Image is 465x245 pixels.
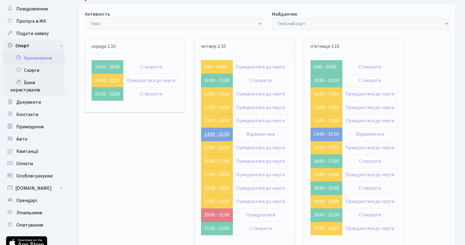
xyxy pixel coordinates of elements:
a: 18:00 - 19:00 [204,185,229,192]
a: Бани користувачів [3,76,65,96]
span: Лічильники [16,209,42,216]
td: 16:00 - 17:00 [311,154,342,168]
a: Створити [359,212,381,218]
a: Оплати [3,157,65,170]
td: 21:00 - 22:00 [92,87,123,101]
a: Приєднатися до черги [345,117,394,124]
a: Контакти [3,108,65,121]
a: Приєднатися до черги [345,225,394,232]
a: Створити [359,77,381,84]
div: п’ятниця 3.10 [304,39,404,54]
a: Приєднатися до черги [236,171,285,178]
a: Приєднатися до черги [126,77,175,84]
a: Бронювання [3,52,65,64]
span: Контакти [16,111,38,118]
a: 11:00 - 12:00 [314,91,339,97]
a: Приєднатися до черги [236,64,285,70]
a: Приєднатися до черги [236,144,285,151]
a: 14:00 - 15:00 [314,131,339,138]
a: Відмовитися [246,131,275,138]
td: 18:00 - 19:00 [311,181,342,195]
span: Повідомлення [16,6,48,12]
a: Приєднатися до черги [345,198,394,205]
span: Опитування [16,222,43,228]
a: 17:00 - 18:00 [204,171,229,178]
a: 19:00 - 20:00 [204,198,229,205]
span: Авто [16,136,27,142]
a: Створити [249,77,272,84]
span: Особові рахунки [16,173,53,179]
a: Подати заявку [3,27,65,40]
a: 13:00 - 14:00 [204,117,229,124]
a: Документи [3,96,65,108]
a: Створити [359,158,381,165]
span: Приміщення [16,123,44,130]
a: Авто [3,133,65,145]
a: [DOMAIN_NAME] [3,182,65,194]
a: Приміщення [3,121,65,133]
div: середа 1.10 [85,39,185,54]
a: Приєднатися до черги [236,158,285,165]
a: 20:00 - 21:00 [204,212,229,218]
a: Створити [140,91,162,97]
td: 9:00 - 10:00 [311,60,342,74]
span: Квитанції [16,148,39,155]
a: Орендарі [3,194,65,207]
td: 10:00 - 11:00 [311,74,342,87]
a: Приєднатися до черги [236,117,285,124]
a: 15:00 - 16:00 [314,144,339,151]
label: Майданчик [272,10,297,18]
span: Орендарі [16,197,37,204]
span: Пропуск в ЖК [16,18,46,25]
a: 19:00 - 20:00 [314,198,339,205]
a: Приєднатися до черги [345,171,394,178]
a: Повідомлення [3,3,65,15]
a: Створити [140,64,162,70]
a: Приєднатися до черги [345,91,394,97]
a: 14:00 - 15:00 [204,131,229,138]
a: 17:00 - 18:00 [314,171,339,178]
a: Приєднатися до черги [236,185,285,192]
a: Приєднатися до черги [236,198,285,205]
span: Подати заявку [16,30,49,37]
a: Приєднатися до черги [345,104,394,111]
a: Приєднатися [246,212,275,218]
a: 20:00 - 21:00 [95,77,120,84]
a: 15:00 - 16:00 [204,144,229,151]
a: 9:00 - 10:00 [204,64,227,70]
label: Активність [85,10,110,18]
td: 21:00 - 22:00 [201,222,233,235]
a: Квитанції [3,145,65,157]
div: четвер 2.10 [195,39,294,54]
a: Скарги [3,64,65,76]
a: Особові рахунки [3,170,65,182]
td: 10:00 - 11:00 [201,74,233,87]
a: 13:00 - 14:00 [314,117,339,124]
td: 19:00 - 20:00 [92,60,123,74]
a: Відмовитися [356,131,384,138]
a: 16:00 - 17:00 [204,158,229,165]
a: 12:00 - 13:00 [204,104,229,111]
a: Опитування [3,219,65,231]
a: Створити [249,225,272,232]
span: Оплати [16,160,33,167]
a: 21:00 - 22:00 [314,225,339,232]
a: 11:00 - 12:00 [204,91,229,97]
a: Лічильники [3,207,65,219]
a: Створити [359,64,381,70]
td: 20:00 - 21:00 [311,208,342,222]
a: 12:00 - 13:00 [314,104,339,111]
span: Документи [16,99,41,106]
a: Приєднатися до черги [236,104,285,111]
a: Приєднатися до черги [345,144,394,151]
a: Спорт [3,40,65,52]
a: Приєднатися до черги [236,91,285,97]
a: Створити [359,185,381,192]
a: Пропуск в ЖК [3,15,65,27]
